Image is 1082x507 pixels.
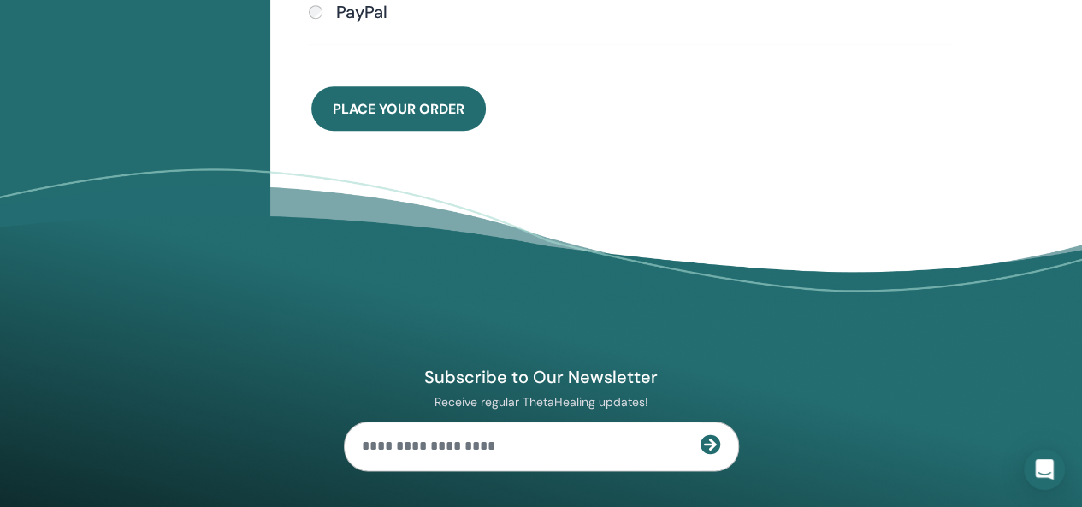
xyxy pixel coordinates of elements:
h4: Subscribe to Our Newsletter [344,366,739,388]
div: Open Intercom Messenger [1024,449,1065,490]
span: Place Your Order [333,100,464,118]
button: Place Your Order [311,86,486,131]
p: Receive regular ThetaHealing updates! [344,394,739,410]
h4: PayPal [336,2,387,22]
